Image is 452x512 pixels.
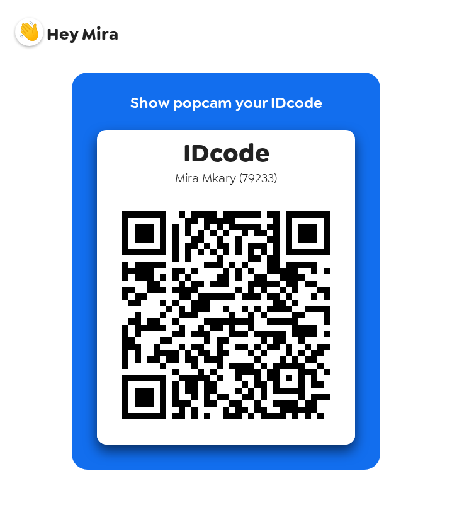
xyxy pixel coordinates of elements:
[97,186,355,445] img: qr code
[15,18,43,46] img: profile pic
[130,91,322,130] p: Show popcam your IDcode
[175,170,277,186] span: Mira Mkary ( 79233 )
[183,130,269,170] span: IDcode
[15,11,118,43] span: Mira
[47,23,78,45] span: Hey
